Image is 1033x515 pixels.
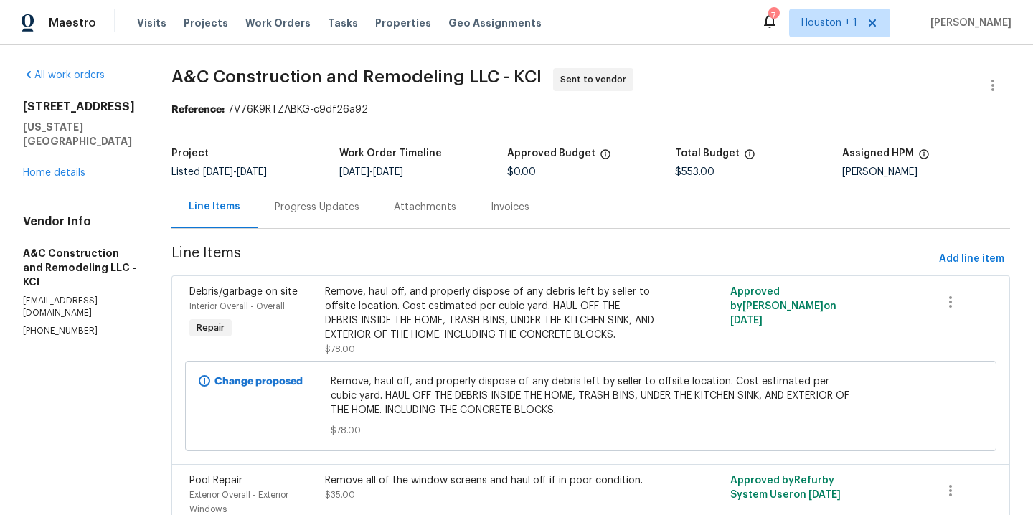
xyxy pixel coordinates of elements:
[675,148,740,159] h5: Total Budget
[23,295,137,319] p: [EMAIL_ADDRESS][DOMAIN_NAME]
[191,321,230,335] span: Repair
[171,68,542,85] span: A&C Construction and Remodeling LLC - KCI
[23,168,85,178] a: Home details
[203,167,267,177] span: -
[925,16,1011,30] span: [PERSON_NAME]
[245,16,311,30] span: Work Orders
[768,9,778,23] div: 7
[23,246,137,289] h5: A&C Construction and Remodeling LLC - KCI
[560,72,632,87] span: Sent to vendor
[325,473,654,488] div: Remove all of the window screens and haul off if in poor condition.
[325,285,654,342] div: Remove, haul off, and properly dispose of any debris left by seller to offsite location. Cost est...
[23,120,137,148] h5: [US_STATE][GEOGRAPHIC_DATA]
[801,16,857,30] span: Houston + 1
[189,302,285,311] span: Interior Overall - Overall
[808,490,841,500] span: [DATE]
[339,148,442,159] h5: Work Order Timeline
[331,423,850,438] span: $78.00
[23,325,137,337] p: [PHONE_NUMBER]
[189,199,240,214] div: Line Items
[730,287,836,326] span: Approved by [PERSON_NAME] on
[373,167,403,177] span: [DATE]
[23,100,137,114] h2: [STREET_ADDRESS]
[171,103,1010,117] div: 7V76K9RTZABKG-c9df26a92
[600,148,611,167] span: The total cost of line items that have been approved by both Opendoor and the Trade Partner. This...
[744,148,755,167] span: The total cost of line items that have been proposed by Opendoor. This sum includes line items th...
[328,18,358,28] span: Tasks
[189,476,242,486] span: Pool Repair
[842,167,1010,177] div: [PERSON_NAME]
[237,167,267,177] span: [DATE]
[339,167,403,177] span: -
[331,374,850,417] span: Remove, haul off, and properly dispose of any debris left by seller to offsite location. Cost est...
[171,246,933,273] span: Line Items
[675,167,714,177] span: $553.00
[375,16,431,30] span: Properties
[394,200,456,214] div: Attachments
[171,105,225,115] b: Reference:
[49,16,96,30] span: Maestro
[184,16,228,30] span: Projects
[23,214,137,229] h4: Vendor Info
[730,476,841,500] span: Approved by Refurby System User on
[730,316,763,326] span: [DATE]
[507,167,536,177] span: $0.00
[507,148,595,159] h5: Approved Budget
[171,167,267,177] span: Listed
[491,200,529,214] div: Invoices
[23,70,105,80] a: All work orders
[137,16,166,30] span: Visits
[214,377,303,387] b: Change proposed
[842,148,914,159] h5: Assigned HPM
[339,167,369,177] span: [DATE]
[448,16,542,30] span: Geo Assignments
[939,250,1004,268] span: Add line item
[171,148,209,159] h5: Project
[203,167,233,177] span: [DATE]
[325,491,355,499] span: $35.00
[933,246,1010,273] button: Add line item
[275,200,359,214] div: Progress Updates
[189,287,298,297] span: Debris/garbage on site
[325,345,355,354] span: $78.00
[918,148,930,167] span: The hpm assigned to this work order.
[189,491,288,514] span: Exterior Overall - Exterior Windows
